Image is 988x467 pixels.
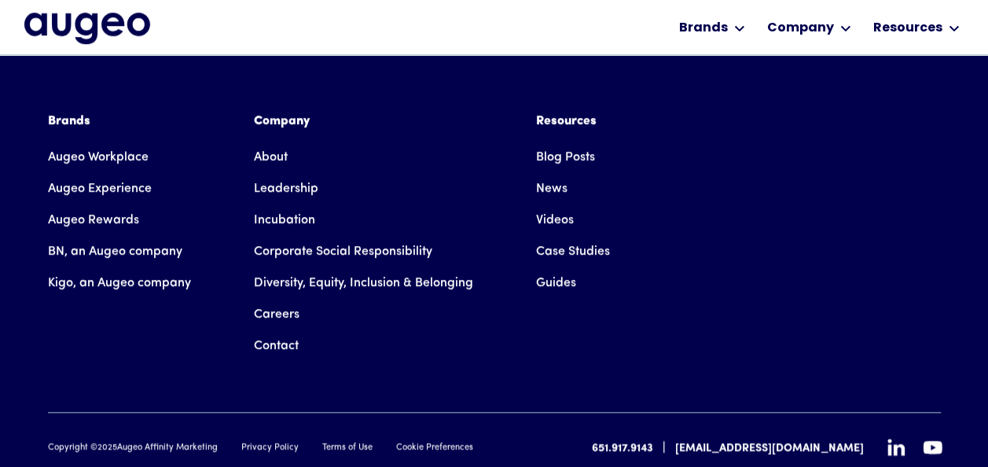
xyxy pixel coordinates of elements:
a: Terms of Use [322,441,373,454]
div: Company [254,112,473,131]
a: Blog Posts [536,142,595,173]
a: Augeo Experience [48,173,152,204]
div: Brands [679,19,728,38]
a: About [254,142,288,173]
div: Brands [48,112,191,131]
div: Company [767,19,834,38]
a: Corporate Social Responsibility [254,236,432,267]
a: Cookie Preferences [396,441,473,454]
a: Privacy Policy [241,441,299,454]
a: Contact [254,330,299,362]
span: 2025 [97,443,117,451]
a: Augeo Rewards [48,204,139,236]
a: Augeo Workplace [48,142,149,173]
a: [EMAIL_ADDRESS][DOMAIN_NAME] [675,439,864,456]
a: Leadership [254,173,318,204]
div: Resources [536,112,610,131]
div: Copyright © Augeo Affinity Marketing [48,441,218,454]
a: Incubation [254,204,315,236]
a: 651.917.9143 [592,439,653,456]
a: Guides [536,267,576,299]
a: Case Studies [536,236,610,267]
a: News [536,173,567,204]
div: Resources [873,19,942,38]
a: Kigo, an Augeo company [48,267,191,299]
a: home [24,13,150,46]
div: | [663,439,666,458]
a: Videos [536,204,574,236]
a: Careers [254,299,299,330]
a: Diversity, Equity, Inclusion & Belonging [254,267,473,299]
a: BN, an Augeo company [48,236,182,267]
